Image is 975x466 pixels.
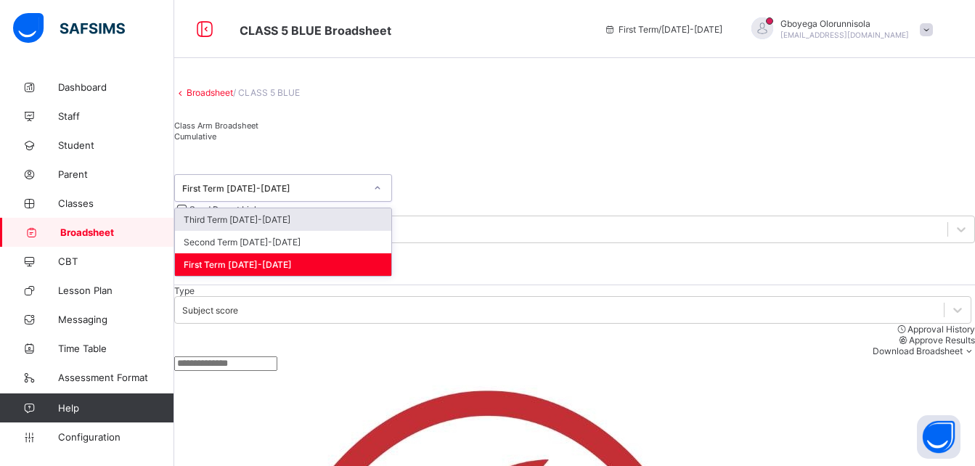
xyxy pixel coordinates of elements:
[909,335,975,346] span: Approve Results
[58,314,174,325] span: Messaging
[182,183,365,194] div: First Term [DATE]-[DATE]
[58,285,174,296] span: Lesson Plan
[60,226,174,238] span: Broadsheet
[58,402,174,414] span: Help
[58,372,174,383] span: Assessment Format
[58,256,174,267] span: CBT
[174,285,195,296] span: Type
[240,23,391,38] span: Class Arm Broadsheet
[174,120,258,131] span: Class Arm Broadsheet
[907,324,975,335] span: Approval History
[58,110,174,122] span: Staff
[13,13,125,44] img: safsims
[189,204,259,215] span: Send Report Link
[873,346,963,356] span: Download Broadsheet
[175,253,391,276] div: First Term [DATE]-[DATE]
[737,17,940,41] div: GboyegaOlorunnisola
[58,431,174,443] span: Configuration
[175,208,391,231] div: Third Term [DATE]-[DATE]
[58,343,174,354] span: Time Table
[175,231,391,253] div: Second Term [DATE]-[DATE]
[58,81,174,93] span: Dashboard
[604,24,722,35] span: session/term information
[780,30,909,39] span: [EMAIL_ADDRESS][DOMAIN_NAME]
[58,197,174,209] span: Classes
[187,87,233,98] a: Broadsheet
[58,168,174,180] span: Parent
[182,305,238,316] div: Subject score
[58,139,174,151] span: Student
[917,415,960,459] button: Open asap
[233,87,300,98] span: / CLASS 5 BLUE
[780,18,909,29] span: Gboyega Olorunnisola
[174,131,216,142] span: Cumulative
